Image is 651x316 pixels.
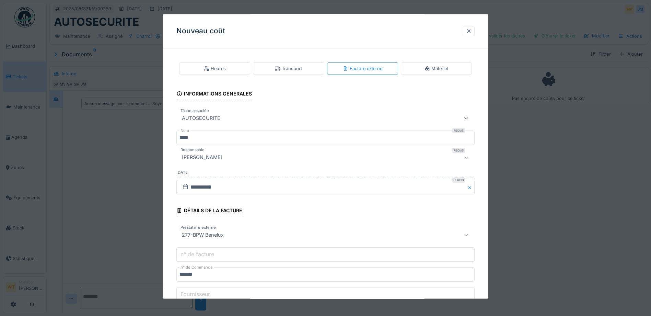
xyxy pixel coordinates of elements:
label: Fournisseur [179,290,211,298]
div: Matériel [425,65,448,72]
div: AUTOSECURITE [179,114,223,123]
div: Requis [452,148,465,154]
div: Facture externe [343,65,382,72]
label: Tâche associée [179,108,210,114]
label: n° de Commande [179,265,214,271]
div: Détails de la facture [176,205,242,217]
label: Prestataire externe [179,225,217,231]
label: Nom [179,128,190,134]
div: [PERSON_NAME] [179,154,225,162]
h3: Nouveau coût [176,27,225,35]
div: Heures [204,65,226,72]
label: n° de facture [179,250,216,259]
div: Informations générales [176,89,252,101]
button: Close [467,180,475,194]
div: Requis [452,128,465,134]
div: Requis [452,177,465,183]
label: Responsable [179,147,206,153]
div: Transport [275,65,302,72]
div: 277-BPW Benelux [179,231,226,239]
label: Date [178,170,475,178]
